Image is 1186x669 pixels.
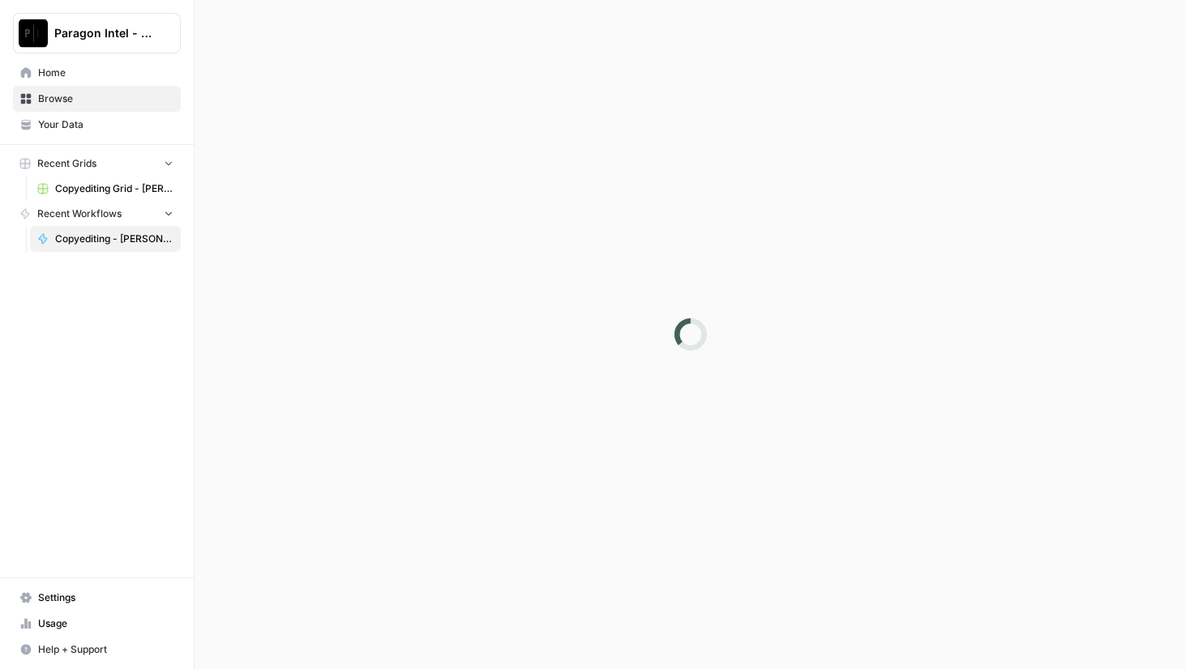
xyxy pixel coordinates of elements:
span: Home [38,66,173,80]
a: Copyediting - [PERSON_NAME] [30,226,181,252]
a: Your Data [13,112,181,138]
button: Recent Grids [13,151,181,176]
span: Settings [38,590,173,605]
a: Usage [13,611,181,637]
img: Paragon Intel - Copyediting Logo [19,19,48,48]
span: Usage [38,616,173,631]
button: Help + Support [13,637,181,663]
span: Recent Grids [37,156,96,171]
span: Browse [38,92,173,106]
a: Home [13,60,181,86]
span: Paragon Intel - Copyediting [54,25,152,41]
span: Help + Support [38,642,173,657]
span: Your Data [38,117,173,132]
span: Copyediting Grid - [PERSON_NAME] [55,181,173,196]
a: Copyediting Grid - [PERSON_NAME] [30,176,181,202]
span: Copyediting - [PERSON_NAME] [55,232,173,246]
a: Settings [13,585,181,611]
span: Recent Workflows [37,207,122,221]
button: Recent Workflows [13,202,181,226]
button: Workspace: Paragon Intel - Copyediting [13,13,181,53]
a: Browse [13,86,181,112]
